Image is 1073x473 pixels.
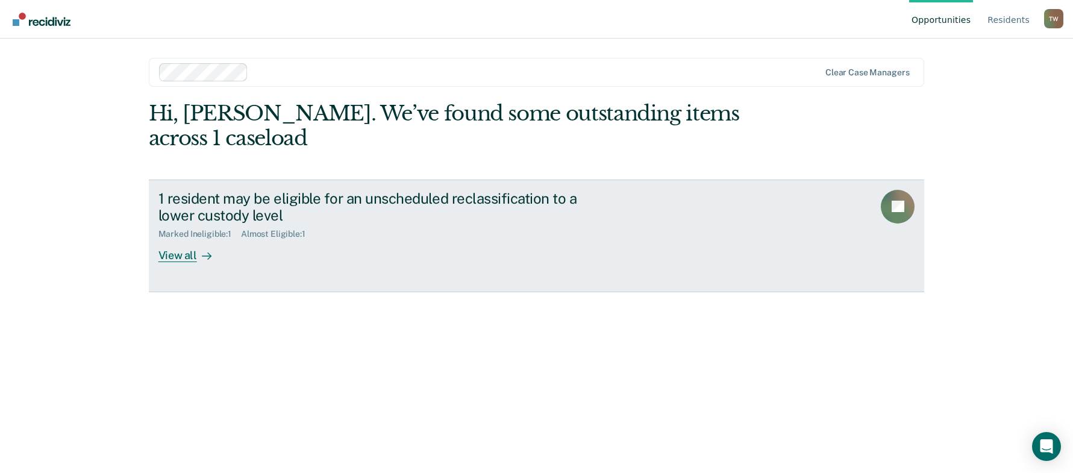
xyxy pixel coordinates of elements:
[241,229,315,239] div: Almost Eligible : 1
[158,190,581,225] div: 1 resident may be eligible for an unscheduled reclassification to a lower custody level
[1032,432,1061,461] div: Open Intercom Messenger
[149,180,925,292] a: 1 resident may be eligible for an unscheduled reclassification to a lower custody levelMarked Ine...
[13,13,70,26] img: Recidiviz
[825,67,909,78] div: Clear case managers
[158,239,226,263] div: View all
[1044,9,1063,28] button: Profile dropdown button
[158,229,241,239] div: Marked Ineligible : 1
[1044,9,1063,28] div: T W
[149,101,769,151] div: Hi, [PERSON_NAME]. We’ve found some outstanding items across 1 caseload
